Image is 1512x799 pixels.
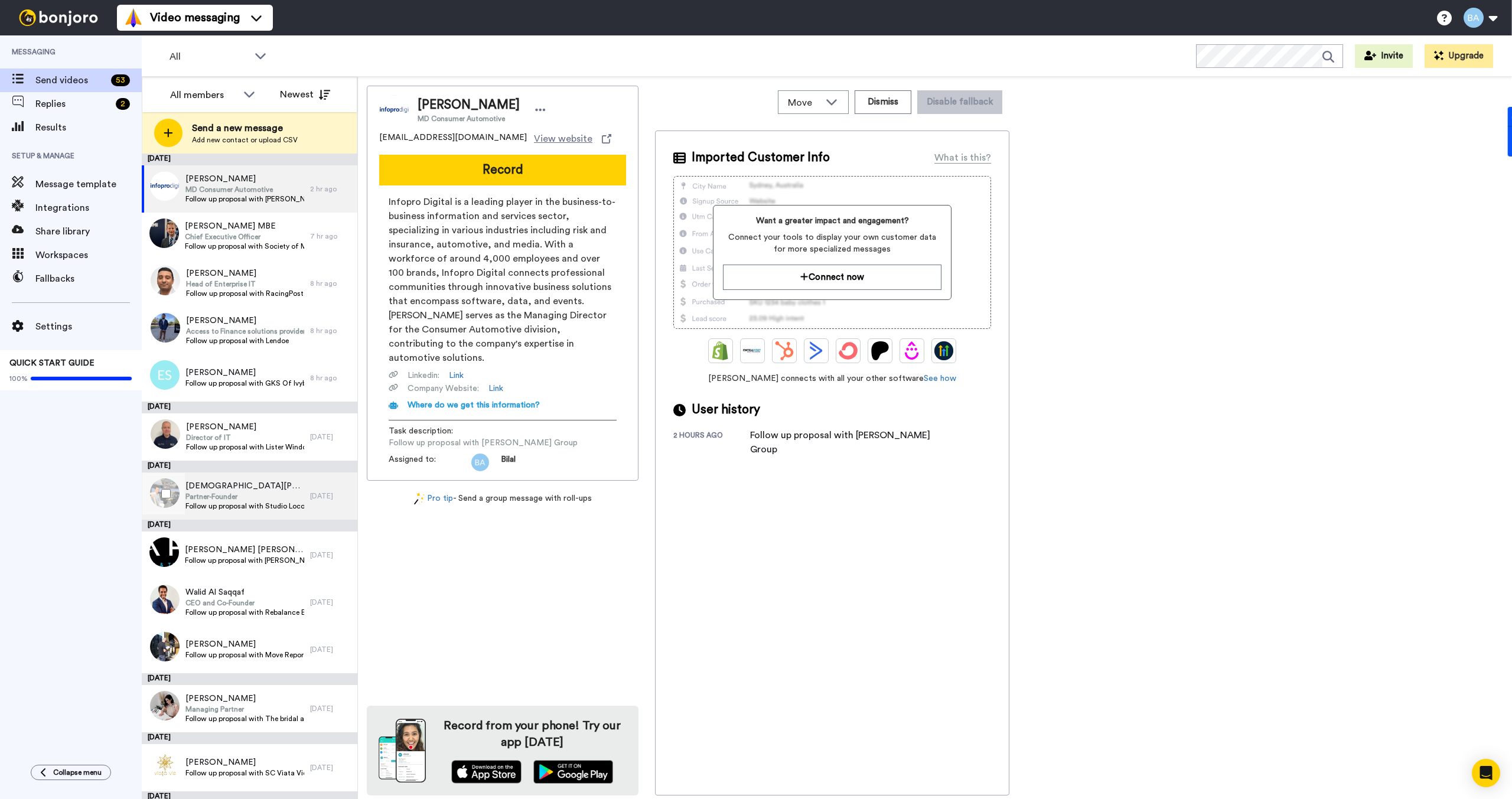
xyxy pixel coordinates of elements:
div: 8 hr ago [310,326,351,335]
div: - Send a group message with roll-ups [367,493,638,505]
span: Director of IT [186,433,304,442]
span: Send videos [35,73,106,87]
span: Follow up proposal with Rebalance Earth [185,608,304,617]
div: [DATE] [142,673,357,685]
span: [PERSON_NAME] [185,173,304,185]
img: cd4abea0-ad57-4084-a6e5-25fa1ff1168f.jpg [149,218,179,248]
span: Send a new message [192,121,298,135]
button: Connect now [723,265,941,290]
span: [DEMOGRAPHIC_DATA][PERSON_NAME] [185,480,304,492]
span: Walid Al Saqqaf [185,586,304,598]
button: Disable fallback [917,90,1002,114]
div: [DATE] [142,461,357,472]
span: Follow up proposal with Studio Locomotion [185,501,304,511]
img: vm-color.svg [124,8,143,27]
div: 2 hours ago [673,431,750,456]
img: es.png [150,360,180,390]
img: 60155124-78ad-4b7e-b64b-11383554914a.jpg [150,750,180,780]
div: [DATE] [310,598,351,607]
img: playstore [533,760,613,784]
span: Follow up proposal with Move Report Hub [185,650,304,660]
span: Follow up proposal with Society of Maritime Industries [185,242,304,251]
a: Link [488,383,503,394]
span: [PERSON_NAME] [185,693,304,705]
span: [PERSON_NAME] [418,96,520,114]
span: CEO and Co-Founder [185,598,304,608]
img: Patreon [871,341,889,360]
span: Task description : [389,425,471,437]
div: [DATE] [310,491,351,501]
span: Message template [35,177,142,191]
span: Fallbacks [35,272,142,286]
span: [PERSON_NAME] [185,638,304,650]
img: bj-logo-header-white.svg [14,9,103,26]
a: Link [449,370,464,381]
span: [PERSON_NAME] [185,756,304,768]
div: [DATE] [142,520,357,531]
button: Record [379,155,626,185]
img: 6682ab27-a879-4482-afcc-5651fee748a3.png [150,171,180,201]
div: [DATE] [142,402,357,413]
span: Follow up proposal with [PERSON_NAME] machine and tool [185,556,304,565]
div: Open Intercom Messenger [1472,759,1500,787]
div: Follow up proposal with [PERSON_NAME] Group [750,428,939,456]
span: Share library [35,224,142,239]
div: [DATE] [142,154,357,165]
span: Workspaces [35,248,142,262]
span: Company Website : [408,383,479,394]
img: Drip [902,341,921,360]
span: Partner-Founder [185,492,304,501]
a: Invite [1355,44,1413,68]
span: MD Consumer Automotive [185,185,304,194]
img: ActiveCampaign [807,341,826,360]
img: ce1fe3ee-be03-4487-a455-5e7a4a06aeea.png [149,537,179,567]
span: [EMAIL_ADDRESS][DOMAIN_NAME] [379,132,527,146]
span: Follow up proposal with Lendoe [186,336,304,345]
span: Settings [35,319,142,334]
span: Integrations [35,201,142,215]
button: Dismiss [855,90,911,114]
span: Assigned to: [389,454,471,471]
span: [PERSON_NAME] MBE [185,220,304,232]
span: Managing Partner [185,705,304,714]
img: Shopify [711,341,730,360]
span: Linkedin : [408,370,439,381]
span: Replies [35,97,111,111]
div: All members [170,88,237,102]
img: ConvertKit [839,341,858,360]
span: Follow up proposal with Lister Windows [186,442,304,452]
img: 3f68af10-e255-49b7-a55a-395281d64604.jpg [151,419,180,449]
span: Follow up proposal with RacingPost [186,289,304,298]
span: Follow up proposal with [PERSON_NAME] Group [389,437,578,449]
span: Connect your tools to display your own customer data for more specialized messages [723,231,941,255]
img: a78e0f1f-3dde-40a0-b208-693635218eb4.jpg [151,313,180,343]
img: Ontraport [743,341,762,360]
span: [PERSON_NAME] [PERSON_NAME] [185,544,304,556]
span: QUICK START GUIDE [9,359,94,367]
span: Collapse menu [53,768,102,777]
button: Collapse menu [31,765,111,780]
span: User history [692,401,760,419]
span: Video messaging [150,9,240,26]
img: 3bb66521-6b27-4389-86c9-daccb6d8c8a1.jpg [150,585,180,614]
span: [PERSON_NAME] [186,421,304,433]
img: Image of Guy Kinnell [379,95,409,125]
img: d7616bbd-58a7-4afc-858f-b7bbd9c14a0d.jpg [150,632,180,661]
span: Infopro Digital is a leading player in the business-to-business information and services sector, ... [389,195,617,365]
div: 8 hr ago [310,373,351,383]
div: 2 [116,98,130,110]
div: [DATE] [310,432,351,442]
a: View website [534,132,611,146]
span: Move [788,96,820,110]
span: [PERSON_NAME] [186,268,304,279]
div: [DATE] [142,732,357,744]
a: Pro tip [414,493,453,505]
h4: Record from your phone! Try our app [DATE] [438,718,627,751]
span: Imported Customer Info [692,149,830,167]
span: Add new contact or upload CSV [192,135,298,145]
span: [PERSON_NAME] connects with all your other software [673,373,991,384]
span: [PERSON_NAME] [185,367,304,379]
span: Follow up proposal with SC Viata Vie SRL [185,768,304,778]
span: Follow up proposal with GKS Of Ivybridge Ltd [185,379,304,388]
